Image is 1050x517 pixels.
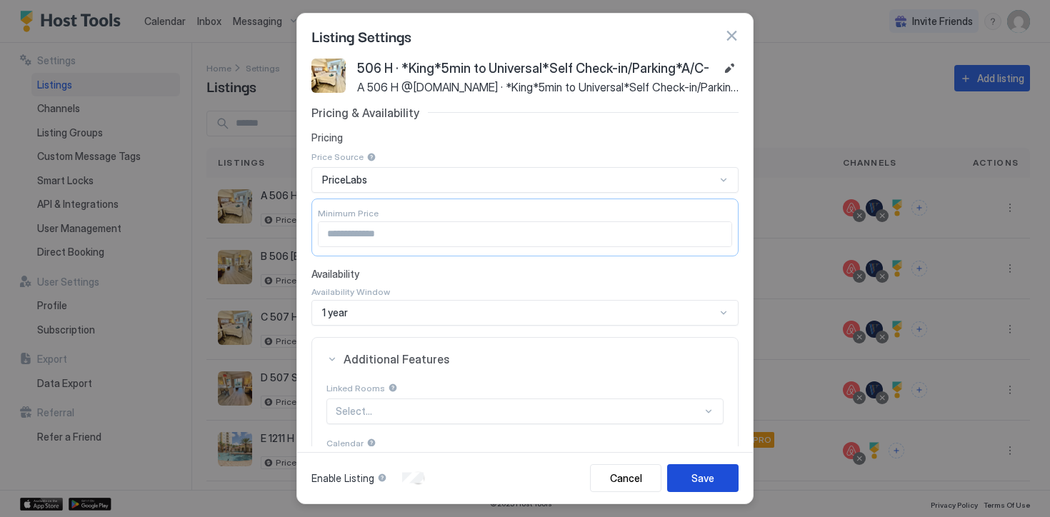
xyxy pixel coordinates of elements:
[590,464,661,492] button: Cancel
[311,151,364,162] span: Price Source
[319,222,731,246] input: Input Field
[322,306,348,319] span: 1 year
[14,468,49,503] iframe: Intercom live chat
[326,438,364,448] span: Calendar
[721,60,738,77] button: Edit
[322,174,367,186] span: PriceLabs
[667,464,739,492] button: Save
[610,471,642,486] div: Cancel
[311,106,419,120] span: Pricing & Availability
[318,208,379,219] span: Minimum Price
[311,131,739,144] span: Pricing
[311,59,346,93] div: listing image
[311,25,411,46] span: Listing Settings
[357,58,709,80] span: 506 H · *King*5min to Universal*Self Check-in/Parking*A/C-
[311,268,739,281] span: Availability
[326,383,385,393] span: Linked Rooms
[312,338,738,381] button: Additional Features
[357,80,739,94] span: A 506 H @[DOMAIN_NAME] · *King*5min to Universal*Self Check-in/Parking*A/C-
[311,472,374,485] span: Enable Listing
[344,352,724,366] span: Additional Features
[691,471,714,486] div: Save
[311,286,390,297] span: Availability Window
